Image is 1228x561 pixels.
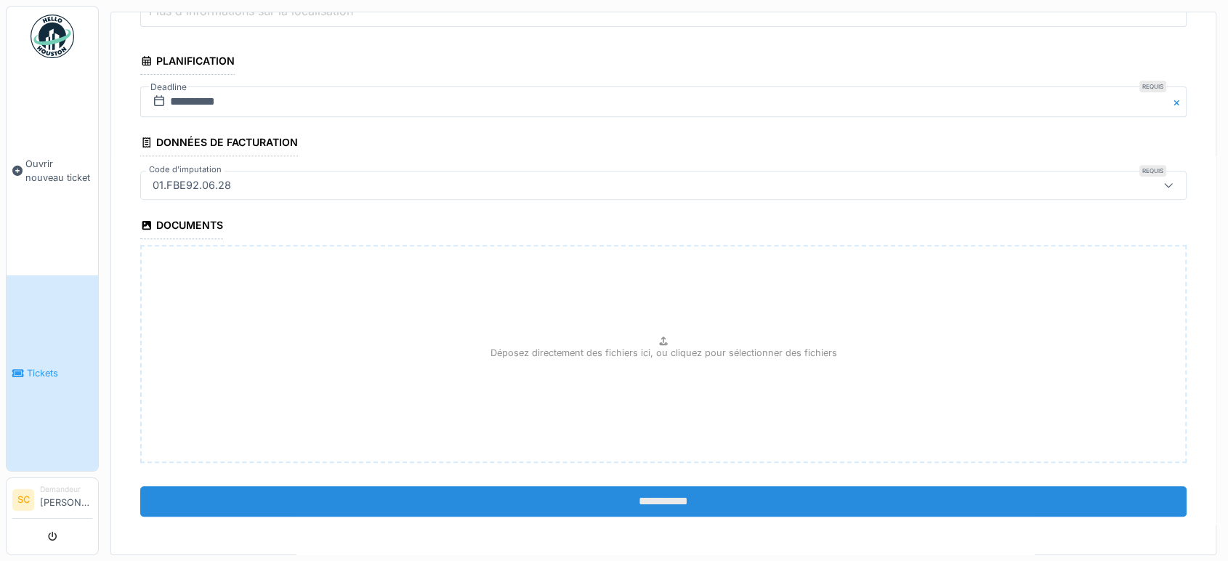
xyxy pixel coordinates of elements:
img: Badge_color-CXgf-gQk.svg [31,15,74,58]
label: Code d'imputation [146,164,225,176]
div: Planification [140,50,235,75]
a: Ouvrir nouveau ticket [7,66,98,275]
div: Requis [1139,165,1166,177]
div: Demandeur [40,484,92,495]
span: Tickets [27,366,92,380]
li: SC [12,489,34,511]
div: Données de facturation [140,132,298,156]
span: Ouvrir nouveau ticket [25,157,92,185]
button: Close [1171,86,1187,117]
a: SC Demandeur[PERSON_NAME] [12,484,92,519]
div: 01.FBE92.06.28 [147,177,237,193]
p: Déposez directement des fichiers ici, ou cliquez pour sélectionner des fichiers [490,346,837,360]
div: Documents [140,214,223,239]
label: Deadline [149,79,188,95]
li: [PERSON_NAME] [40,484,92,515]
a: Tickets [7,275,98,471]
div: Requis [1139,81,1166,92]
